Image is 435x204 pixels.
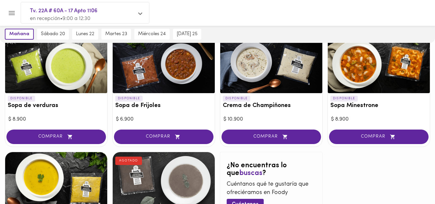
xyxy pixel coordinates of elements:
[8,102,105,109] h3: Sopa de verduras
[134,29,170,40] button: miércoles 24
[227,162,316,177] h2: ¿No encuentras lo que ?
[331,116,427,123] div: $ 8.900
[9,31,29,37] span: mañana
[330,96,358,102] p: DISPONIBLE
[223,116,319,123] div: $ 10.900
[222,130,321,144] button: COMPRAR
[41,31,65,37] span: sábado 20
[105,31,127,37] span: martes 23
[30,16,90,21] span: en recepción • 9:00 a 12:30
[114,130,213,144] button: COMPRAR
[177,31,197,37] span: [DATE] 25
[5,32,107,93] div: Sopa de verduras
[239,170,262,177] span: buscas
[220,32,322,93] div: Crema de Champiñones
[113,32,215,93] div: Sopa de Frijoles
[330,102,427,109] h3: Sopa Minestrone
[72,29,98,40] button: lunes 22
[230,134,313,140] span: COMPRAR
[115,96,143,102] p: DISPONIBLE
[76,31,94,37] span: lunes 22
[329,130,429,144] button: COMPRAR
[223,96,250,102] p: DISPONIBLE
[101,29,131,40] button: martes 23
[337,134,421,140] span: COMPRAR
[398,167,429,198] iframe: Messagebird Livechat Widget
[138,31,166,37] span: miércoles 24
[328,32,430,93] div: Sopa Minestrone
[8,96,35,102] p: DISPONIBLE
[223,102,320,109] h3: Crema de Champiñones
[14,134,98,140] span: COMPRAR
[37,29,69,40] button: sábado 20
[115,102,212,109] h3: Sopa de Frijoles
[173,29,201,40] button: [DATE] 25
[116,116,212,123] div: $ 6.900
[30,7,134,15] span: Tv. 22A # 60A - 17 Apto 1106
[115,157,142,165] div: AGOTADO
[8,116,104,123] div: $ 8.900
[4,5,20,21] button: Menu
[5,29,34,40] button: mañana
[122,134,205,140] span: COMPRAR
[6,130,106,144] button: COMPRAR
[227,180,316,197] p: Cuéntanos qué te gustaría que ofreciéramos en Foody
